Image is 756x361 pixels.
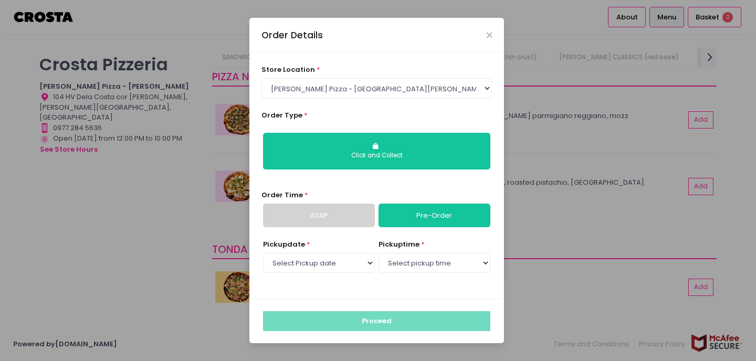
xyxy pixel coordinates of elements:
[261,190,303,200] span: Order Time
[487,33,492,38] button: Close
[379,204,490,228] a: Pre-Order
[270,151,483,161] div: Click and Collect
[261,28,323,42] div: Order Details
[263,239,305,249] span: Pickup date
[263,204,375,228] a: ASAP
[379,239,419,249] span: pickup time
[261,110,302,120] span: Order Type
[263,311,490,331] button: Proceed
[261,65,315,75] span: store location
